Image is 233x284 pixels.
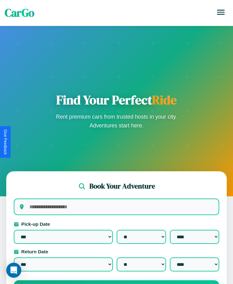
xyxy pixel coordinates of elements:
label: Pick-up Date [14,221,219,227]
span: CarGo [5,5,34,20]
span: Ride [152,91,177,108]
p: Rent premium cars from trusted hosts in your city. Adventures start here. [54,112,179,130]
label: Return Date [14,249,219,254]
h2: Book Your Adventure [89,181,155,191]
div: Open Intercom Messenger [6,263,21,278]
div: Give Feedback [3,129,8,155]
h1: Find Your Perfect [54,92,179,107]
